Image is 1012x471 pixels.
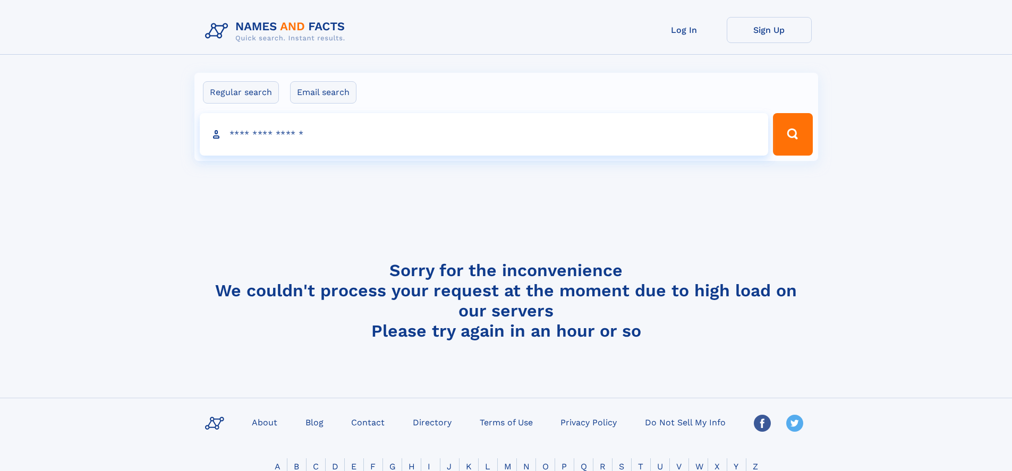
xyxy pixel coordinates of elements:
input: search input [200,113,769,156]
a: Contact [347,414,389,430]
a: Log In [642,17,727,43]
img: Twitter [786,415,803,432]
img: Facebook [754,415,771,432]
a: Terms of Use [475,414,537,430]
h4: Sorry for the inconvenience We couldn't process your request at the moment due to high load on ou... [201,260,812,341]
a: Blog [301,414,328,430]
label: Regular search [203,81,279,104]
a: Sign Up [727,17,812,43]
label: Email search [290,81,356,104]
a: About [248,414,282,430]
a: Privacy Policy [556,414,621,430]
a: Do Not Sell My Info [641,414,730,430]
button: Search Button [773,113,812,156]
a: Directory [409,414,456,430]
img: Logo Names and Facts [201,17,354,46]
